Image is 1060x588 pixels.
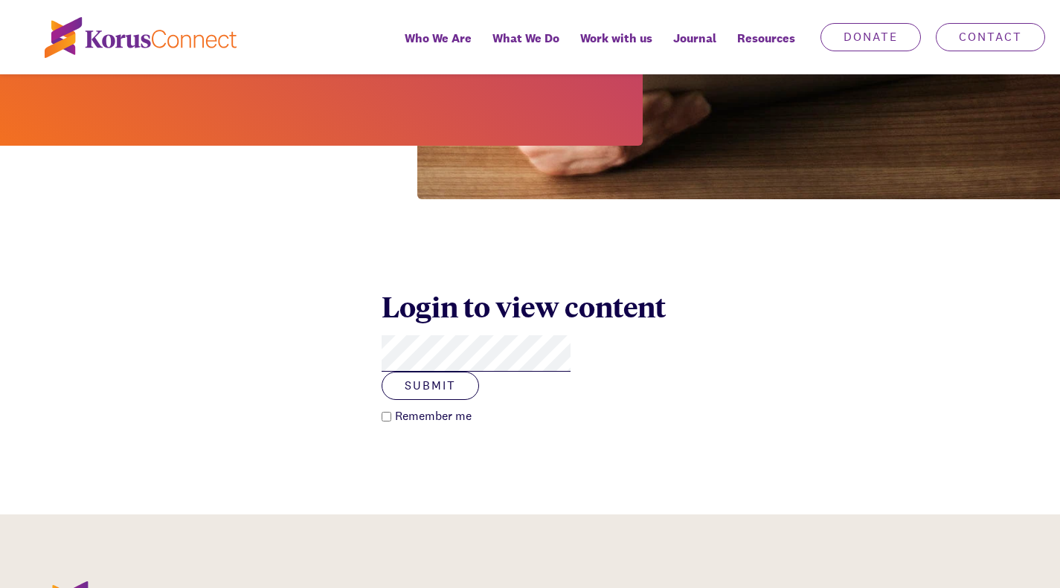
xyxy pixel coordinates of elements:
[482,21,570,74] a: What We Do
[391,407,472,425] label: Remember me
[570,21,663,74] a: Work with us
[382,288,679,324] div: Login to view content
[663,21,727,74] a: Journal
[45,17,237,58] img: korus-connect%2Fc5177985-88d5-491d-9cd7-4a1febad1357_logo.svg
[492,28,559,49] span: What We Do
[580,28,652,49] span: Work with us
[820,23,921,51] a: Donate
[673,28,716,49] span: Journal
[382,372,479,400] button: Submit
[727,21,806,74] div: Resources
[394,21,482,74] a: Who We Are
[936,23,1045,51] a: Contact
[405,28,472,49] span: Who We Are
